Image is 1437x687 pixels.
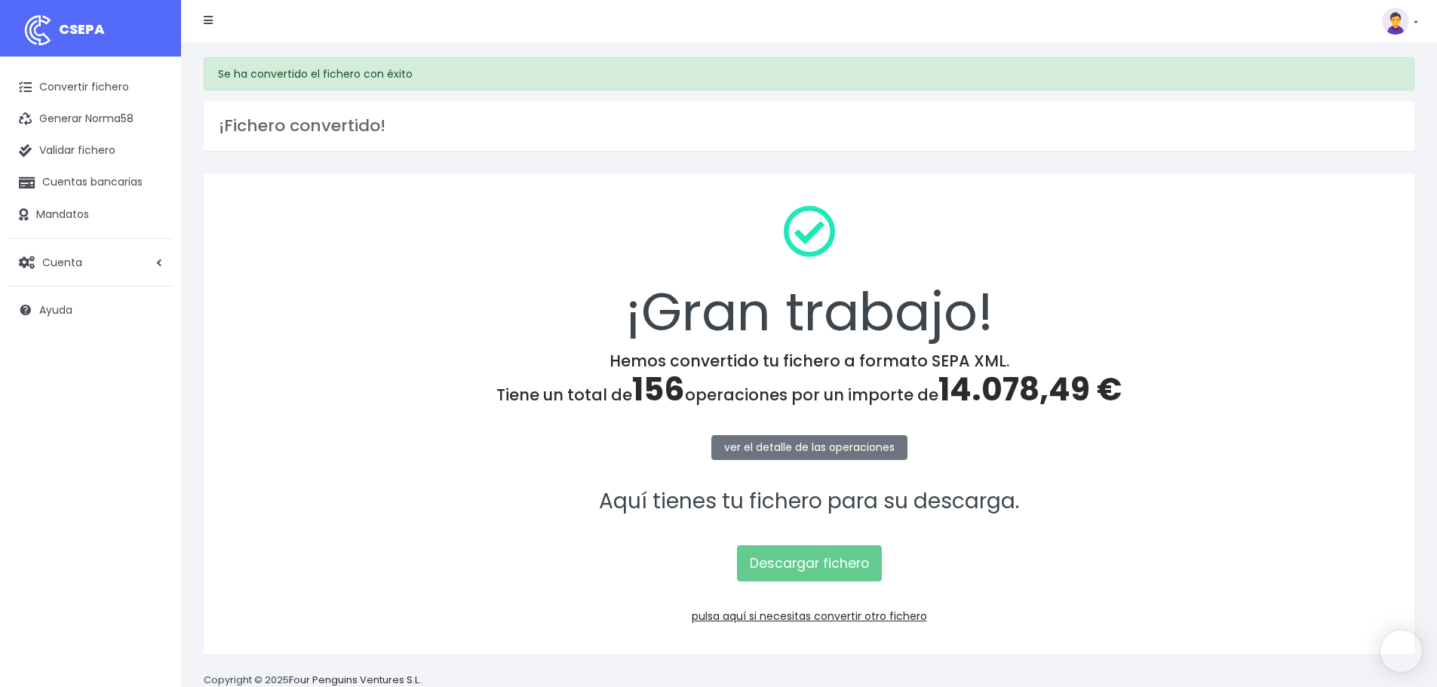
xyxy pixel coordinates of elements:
span: 156 [632,367,685,412]
a: Descargar fichero [737,545,882,581]
a: Cuenta [8,247,173,278]
span: CSEPA [59,20,105,38]
img: profile [1382,8,1409,35]
span: Ayuda [39,302,72,317]
span: Cuenta [42,254,82,269]
a: ver el detalle de las operaciones [711,435,907,460]
a: Generar Norma58 [8,103,173,135]
a: Mandatos [8,199,173,231]
div: Se ha convertido el fichero con éxito [204,57,1414,90]
div: ¡Gran trabajo! [223,193,1395,351]
span: 14.078,49 € [938,367,1122,412]
h3: ¡Fichero convertido! [219,116,1399,136]
a: pulsa aquí si necesitas convertir otro fichero [692,609,927,624]
a: Four Penguins Ventures S.L. [289,673,421,687]
a: Ayuda [8,294,173,326]
a: Convertir fichero [8,72,173,103]
a: Cuentas bancarias [8,167,173,198]
p: Aquí tienes tu fichero para su descarga. [223,485,1395,519]
a: Validar fichero [8,135,173,167]
img: logo [19,11,57,49]
h4: Hemos convertido tu fichero a formato SEPA XML. Tiene un total de operaciones por un importe de [223,351,1395,409]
